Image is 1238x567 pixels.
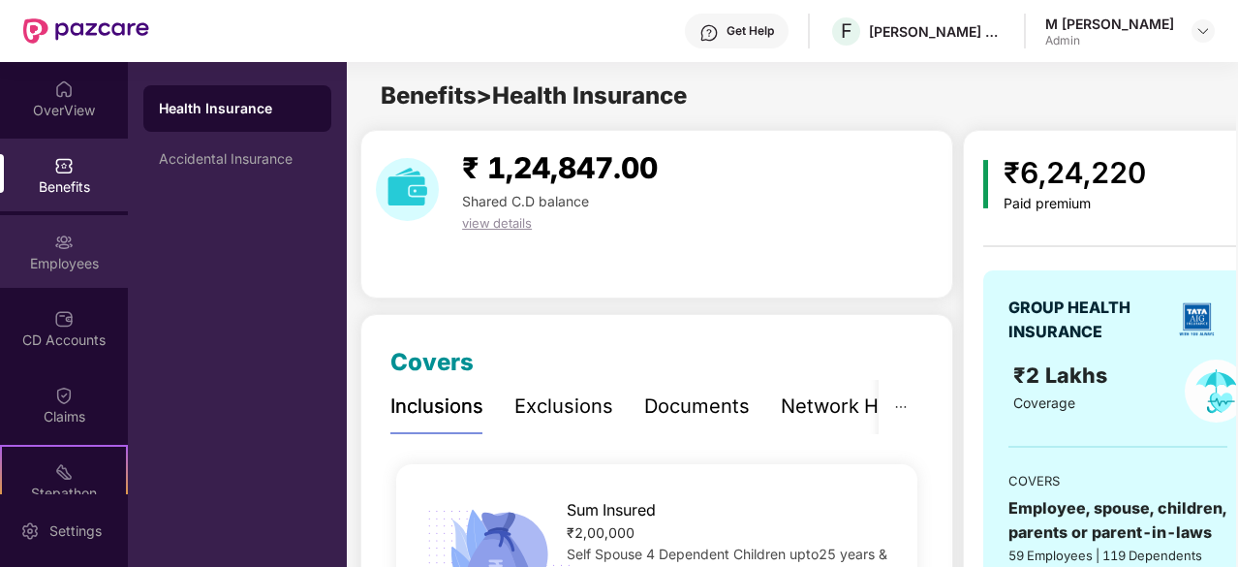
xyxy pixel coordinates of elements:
img: insurerLogo [1172,295,1222,344]
img: New Pazcare Logo [23,18,149,44]
span: Benefits > Health Insurance [381,81,687,110]
div: Accidental Insurance [159,151,316,167]
div: Admin [1045,33,1174,48]
img: svg+xml;base64,PHN2ZyBpZD0iQ2xhaW0iIHhtbG5zPSJodHRwOi8vd3d3LnczLm9yZy8yMDAwL3N2ZyIgd2lkdGg9IjIwIi... [54,386,74,405]
div: Stepathon [2,484,126,503]
img: svg+xml;base64,PHN2ZyBpZD0iU2V0dGluZy0yMHgyMCIgeG1sbnM9Imh0dHA6Ly93d3cudzMub3JnLzIwMDAvc3ZnIiB3aW... [20,521,40,541]
img: svg+xml;base64,PHN2ZyBpZD0iSGVscC0zMngzMiIgeG1sbnM9Imh0dHA6Ly93d3cudzMub3JnLzIwMDAvc3ZnIiB3aWR0aD... [699,23,719,43]
img: svg+xml;base64,PHN2ZyBpZD0iQ0RfQWNjb3VudHMiIGRhdGEtbmFtZT0iQ0QgQWNjb3VudHMiIHhtbG5zPSJodHRwOi8vd3... [54,309,74,329]
div: GROUP HEALTH INSURANCE [1008,296,1165,344]
span: Coverage [1013,394,1075,411]
span: Sum Insured [567,498,656,522]
div: Documents [644,392,750,422]
span: Shared C.D balance [462,193,589,209]
div: ₹6,24,220 [1004,150,1146,196]
img: svg+xml;base64,PHN2ZyBpZD0iRW1wbG95ZWVzIiB4bWxucz0iaHR0cDovL3d3dy53My5vcmcvMjAwMC9zdmciIHdpZHRoPS... [54,233,74,252]
div: M [PERSON_NAME] [1045,15,1174,33]
div: Settings [44,521,108,541]
div: Exclusions [514,392,613,422]
span: ₹ 1,24,847.00 [462,150,658,185]
div: Get Help [727,23,774,39]
img: svg+xml;base64,PHN2ZyB4bWxucz0iaHR0cDovL3d3dy53My5vcmcvMjAwMC9zdmciIHdpZHRoPSIyMSIgaGVpZ2h0PSIyMC... [54,462,74,482]
div: Network Hospitals [781,392,950,422]
div: COVERS [1008,471,1227,490]
span: ellipsis [894,400,908,414]
div: [PERSON_NAME] & [PERSON_NAME] Labs Private Limited [869,22,1005,41]
img: svg+xml;base64,PHN2ZyBpZD0iSG9tZSIgeG1sbnM9Imh0dHA6Ly93d3cudzMub3JnLzIwMDAvc3ZnIiB3aWR0aD0iMjAiIG... [54,79,74,99]
img: icon [983,160,988,208]
img: download [376,158,439,221]
div: Employee, spouse, children, parents or parent-in-laws [1008,496,1227,545]
div: ₹2,00,000 [567,522,893,544]
span: Covers [390,348,474,376]
span: view details [462,215,532,231]
div: Health Insurance [159,99,316,118]
span: F [841,19,852,43]
span: ₹2 Lakhs [1013,362,1113,388]
div: Paid premium [1004,196,1146,212]
img: svg+xml;base64,PHN2ZyBpZD0iQmVuZWZpdHMiIHhtbG5zPSJodHRwOi8vd3d3LnczLm9yZy8yMDAwL3N2ZyIgd2lkdGg9Ij... [54,156,74,175]
button: ellipsis [879,380,923,433]
div: 59 Employees | 119 Dependents [1008,546,1227,565]
img: svg+xml;base64,PHN2ZyBpZD0iRHJvcGRvd24tMzJ4MzIiIHhtbG5zPSJodHRwOi8vd3d3LnczLm9yZy8yMDAwL3N2ZyIgd2... [1195,23,1211,39]
div: Inclusions [390,392,483,422]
